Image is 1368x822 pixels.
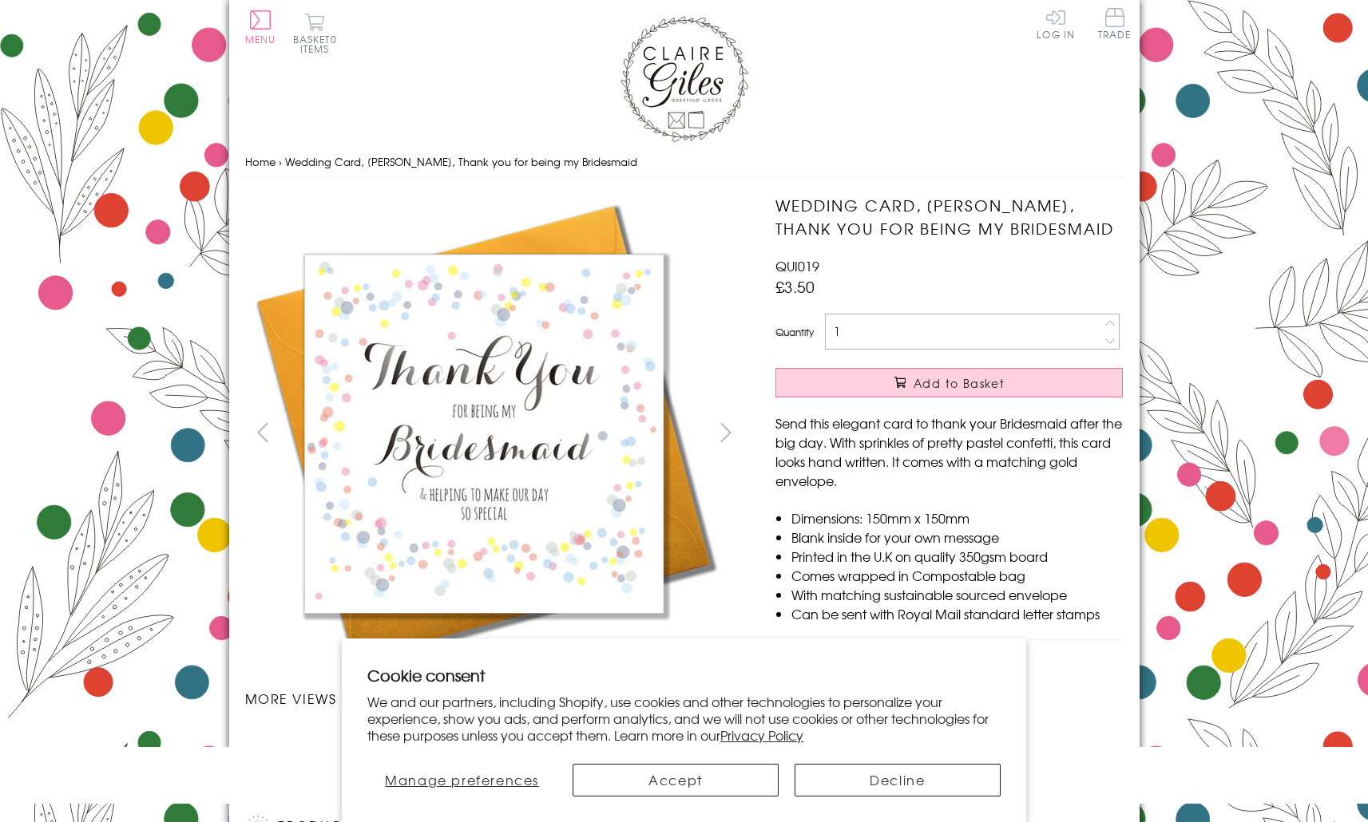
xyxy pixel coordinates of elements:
[245,154,276,169] a: Home
[285,154,637,169] span: Wedding Card, [PERSON_NAME], Thank you for being my Bridesmaid
[385,770,539,789] span: Manage preferences
[367,664,1001,686] h2: Cookie consent
[573,764,779,796] button: Accept
[775,368,1123,397] button: Add to Basket
[775,325,814,339] label: Quantity
[791,604,1123,623] li: Can be sent with Royal Mail standard letter stamps
[1098,8,1132,42] a: Trade
[245,10,276,44] button: Menu
[791,585,1123,604] li: With matching sustainable sourced envelope
[621,16,748,142] img: Claire Giles Greetings Cards
[245,689,744,708] h3: More views
[791,528,1123,547] li: Blank inside for your own message
[791,566,1123,585] li: Comes wrapped in Compostable bag
[914,375,1005,391] span: Add to Basket
[708,414,743,450] button: next
[245,32,276,46] span: Menu
[245,724,370,759] li: Carousel Page 1 (Current Slide)
[775,256,819,275] span: QUI019
[775,413,1123,490] p: Send this elegant card to thank your Bridesmaid after the big day. With sprinkles of pretty paste...
[367,764,557,796] button: Manage preferences
[300,32,337,56] span: 0 items
[293,13,337,53] button: Basket0 items
[775,194,1123,240] h1: Wedding Card, [PERSON_NAME], Thank you for being my Bridesmaid
[1037,8,1075,39] a: Log In
[245,146,1124,179] nav: breadcrumbs
[791,508,1123,528] li: Dimensions: 150mm x 150mm
[279,154,282,169] span: ›
[367,694,1001,743] p: We and our partners, including Shopify, use cookies and other technologies to personalize your ex...
[1098,8,1132,39] span: Trade
[791,547,1123,566] li: Printed in the U.K on quality 350gsm board
[245,414,281,450] button: prev
[775,275,815,298] span: £3.50
[245,194,724,673] img: Wedding Card, Dors, Thank you for being my Bridesmaid
[795,764,1001,796] button: Decline
[245,724,744,759] ul: Carousel Pagination
[720,725,803,745] a: Privacy Policy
